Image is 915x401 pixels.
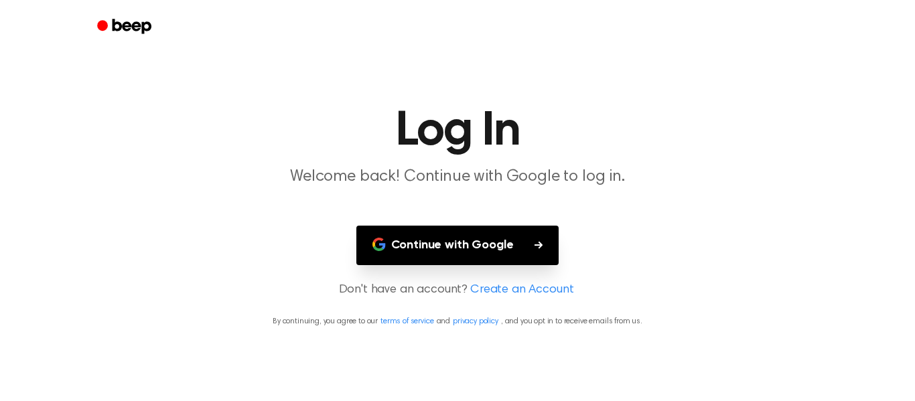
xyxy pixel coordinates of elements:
[16,315,899,327] p: By continuing, you agree to our and , and you opt in to receive emails from us.
[380,317,433,325] a: terms of service
[115,107,800,155] h1: Log In
[200,166,715,188] p: Welcome back! Continue with Google to log in.
[356,226,559,265] button: Continue with Google
[16,281,899,299] p: Don't have an account?
[470,281,573,299] a: Create an Account
[453,317,498,325] a: privacy policy
[88,14,163,40] a: Beep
